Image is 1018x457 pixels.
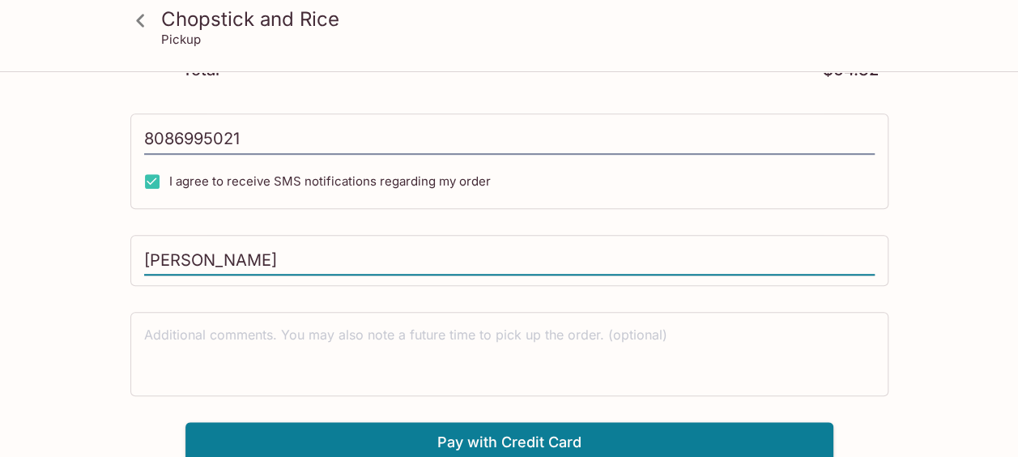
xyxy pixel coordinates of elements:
[144,124,875,155] input: Enter phone number
[144,246,875,276] input: Enter first and last name
[823,62,879,78] p: $64.82
[169,173,491,189] span: I agree to receive SMS notifications regarding my order
[161,6,885,32] h3: Chopstick and Rice
[161,32,201,47] p: Pickup
[182,62,219,78] p: Total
